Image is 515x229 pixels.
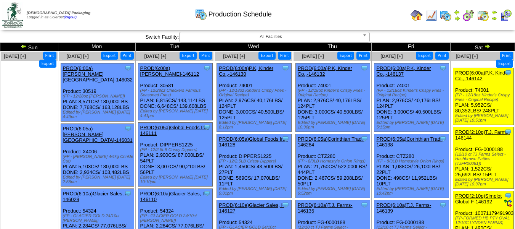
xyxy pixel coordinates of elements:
[453,127,514,189] div: Product: FG-0000188 PLAN: 1,522CS / 25,692LBS / 15PLT
[219,187,291,196] div: Edited by [PERSON_NAME] [DATE] 9:01pm
[180,52,197,60] button: Export
[140,125,209,136] a: PROD(6:05a)Global Foods Inc-146111
[455,216,513,225] div: (FP-FORMED HB PTY OVAL 12/10C LYNDEN FARMS)
[425,9,437,21] img: line_graph.gif
[376,159,448,164] div: (FP - 8/3LB Homestyle Onion Rings)
[372,43,451,51] td: Fri
[376,88,448,97] div: (FP - 12/18oz Kinder's Crispy Fries - Original Recipe)
[278,52,291,60] button: Print
[491,15,497,21] img: arrowright.gif
[223,54,245,59] a: [DATE] [+]
[124,125,132,132] img: Tooltip
[120,52,134,60] button: Print
[138,63,212,120] div: Product: 30581 PLAN: 6,815CS / 143,114LBS DONE: 6,648CS / 139,608LBS
[61,124,134,187] div: Product: X4006 PLAN: 5,103CS / 180,000LBS DONE: 2,934CS / 103,482LBS
[435,52,449,60] button: Print
[293,43,372,51] td: Thu
[219,120,291,130] div: Edited by [PERSON_NAME] [DATE] 8:12pm
[140,65,199,77] a: PROD(6:00a)[PERSON_NAME]-146112
[21,43,27,49] img: arrowleft.gif
[456,54,478,59] span: [DATE] [+]
[140,191,205,202] a: PROD(6:10a)Glacier Sales, I-146110
[61,63,134,122] div: Product: 30519 PLAN: 8,571CS / 180,000LBS DONE: 7,768CS / 163,128LBS
[27,11,90,19] span: Logged in as Colerost
[439,201,447,209] img: Tooltip
[140,214,212,223] div: (FP - GLACIER GOLD 24/10ct [PERSON_NAME])
[63,214,134,223] div: (FP - GLACIER GOLD 24/10ct [PERSON_NAME])
[411,9,423,21] img: home.gif
[504,200,512,207] img: ediSmall.gif
[39,60,56,68] button: Export
[454,15,460,21] img: arrowright.gif
[453,68,514,125] div: Product: 74001 PLAN: 5,952CS / 80,352LBS / 248PLT
[361,201,368,209] img: Tooltip
[380,54,403,59] a: [DATE] [+]
[138,123,212,187] div: Product: DIPPERS1225 PLAN: 2,900CS / 87,000LBS / 54PLT DONE: 3,007CS / 90,210LBS / 56PLT
[199,52,212,60] button: Print
[217,134,291,198] div: Product: DIPPERS1225 PLAN: 1,450CS / 43,500LBS / 27PLT DONE: 569CS / 17,070LBS / 11PLT
[63,154,134,164] div: (FP - [PERSON_NAME] 4/4kg Crinkle Cut)
[440,9,452,21] img: calendarprod.gif
[455,70,510,81] a: PROD(6:00a)P.K, Kinder Co.,-146142
[67,54,89,59] a: [DATE] [+]
[451,43,515,51] td: Sat
[298,120,370,130] div: Edited by [PERSON_NAME] [DATE] 10:30pm
[219,88,291,97] div: (FP - 12/18oz Kinder's Crispy Fries - Original Recipe)
[140,148,212,152] div: (FP - 12/2.5LB Crispy Dippers)
[374,63,449,132] div: Product: 74001 PLAN: 2,976CS / 40,176LBS / 124PLT DONE: 3,000CS / 40,500LBS / 125PLT
[376,187,448,196] div: Edited by [PERSON_NAME] [DATE] 10:42pm
[491,9,497,15] img: arrowleft.gif
[337,52,355,60] button: Export
[302,54,324,59] span: [DATE] [+]
[144,54,166,59] a: [DATE] [+]
[219,136,288,148] a: PROD(6:05a)Global Foods Inc-146128
[361,135,368,143] img: Tooltip
[455,129,510,141] a: PROD(2:10p)T.J. Farms-146144
[504,128,512,136] img: Tooltip
[282,135,289,143] img: Tooltip
[140,175,212,184] div: Edited by [PERSON_NAME] [DATE] 10:10pm
[140,88,212,97] div: (FP - 12/28oz Checkers Famous Seasoned Fries)
[63,126,133,143] a: PROD(6:05a)[PERSON_NAME][GEOGRAPHIC_DATA]-146031
[58,43,135,51] td: Mon
[376,136,443,148] a: PROD(6:05a)Corinthian Tradi-146138
[63,94,134,99] div: (FP - 12/28oz [PERSON_NAME])
[298,187,370,196] div: Edited by [PERSON_NAME] [DATE] 6:52pm
[219,202,284,214] a: PROD(6:10a)Glacier Sales, I-146127
[439,64,447,72] img: Tooltip
[500,9,512,21] img: calendarcustomer.gif
[500,52,513,60] button: Print
[183,32,359,41] span: All Facilities
[454,9,460,15] img: arrowleft.gif
[504,69,512,76] img: Tooltip
[298,65,352,77] a: PROD(6:00a)P.K, Kinder Co.,-146132
[455,193,502,205] a: PROD(2:10p)Simplot Global F-146192
[258,52,276,60] button: Export
[298,202,353,214] a: PROD(6:10a)T.J. Farms-146135
[135,43,214,51] td: Tue
[504,192,512,200] img: Tooltip
[209,10,272,18] span: Production Schedule
[195,8,207,20] img: calendarprod.gif
[361,64,368,72] img: Tooltip
[63,110,134,119] div: Edited by [PERSON_NAME] [DATE] 4:49pm
[43,52,56,60] button: Print
[374,134,449,198] div: Product: CTZ280 PLAN: 1,088CS / 26,100LBS / 22PLT DONE: 498CS / 11,952LBS / 10PLT
[124,190,132,197] img: Tooltip
[376,120,448,130] div: Edited by [PERSON_NAME] [DATE] 5:15pm
[496,60,513,68] button: Export
[455,93,513,102] div: (FP - 12/18oz Kinder's Crispy Fries - Original Recipe)
[140,109,212,118] div: Edited by [PERSON_NAME] [DATE] 4:41pm
[63,65,133,83] a: PROD(6:00a)[PERSON_NAME][GEOGRAPHIC_DATA]-146032
[124,64,132,72] img: Tooltip
[282,64,289,72] img: Tooltip
[63,175,134,184] div: Edited by [PERSON_NAME] [DATE] 2:58pm
[477,9,489,21] img: calendarinout.gif
[0,43,58,51] td: Sun
[2,2,23,28] img: zoroco-logo-small.webp
[217,63,291,132] div: Product: 74001 PLAN: 2,976CS / 40,176LBS / 124PLT DONE: 3,000CS / 40,500LBS / 125PLT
